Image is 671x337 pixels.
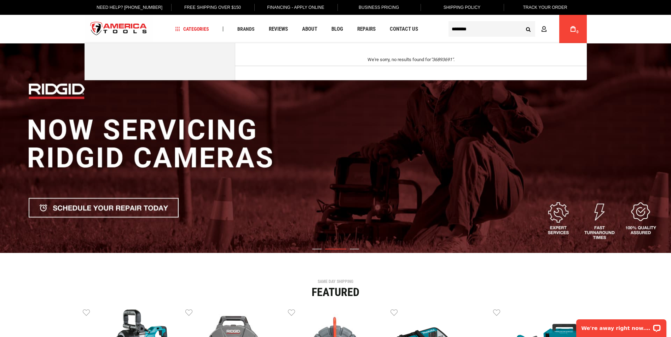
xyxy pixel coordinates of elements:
[387,24,421,34] a: Contact Us
[357,26,376,32] span: Repairs
[175,26,209,31] span: Categories
[328,24,346,34] a: Blog
[253,57,569,62] div: We're sorry, no results found for .
[85,16,153,42] a: store logo
[172,24,212,34] a: Categories
[331,26,343,32] span: Blog
[522,22,535,36] button: Search
[572,315,671,337] iframe: LiveChat chat widget
[431,57,453,62] em: "36893691"
[577,30,579,34] span: 0
[566,15,580,43] a: 0
[354,24,379,34] a: Repairs
[302,26,317,32] span: About
[269,26,288,32] span: Reviews
[266,24,291,34] a: Reviews
[83,286,589,298] div: Featured
[237,26,255,31] span: Brands
[390,26,418,32] span: Contact Us
[234,24,258,34] a: Brands
[299,24,320,34] a: About
[83,279,589,284] div: SAME DAY SHIPPING
[444,5,481,10] span: Shipping Policy
[85,16,153,42] img: America Tools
